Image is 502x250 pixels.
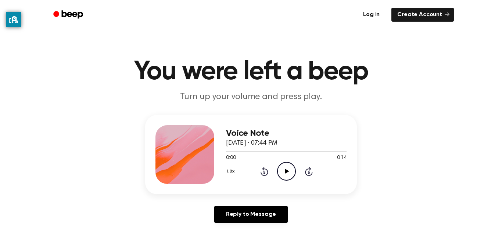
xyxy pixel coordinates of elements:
button: 1.0x [226,165,237,178]
a: Log in [356,6,387,23]
p: Turn up your volume and press play. [110,91,392,103]
a: Create Account [391,8,454,22]
h1: You were left a beep [63,59,439,85]
button: privacy banner [6,12,21,27]
a: Reply to Message [214,206,288,223]
h3: Voice Note [226,128,347,138]
span: 0:14 [337,154,347,162]
span: [DATE] · 07:44 PM [226,140,277,146]
span: 0:00 [226,154,236,162]
a: Beep [48,8,90,22]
